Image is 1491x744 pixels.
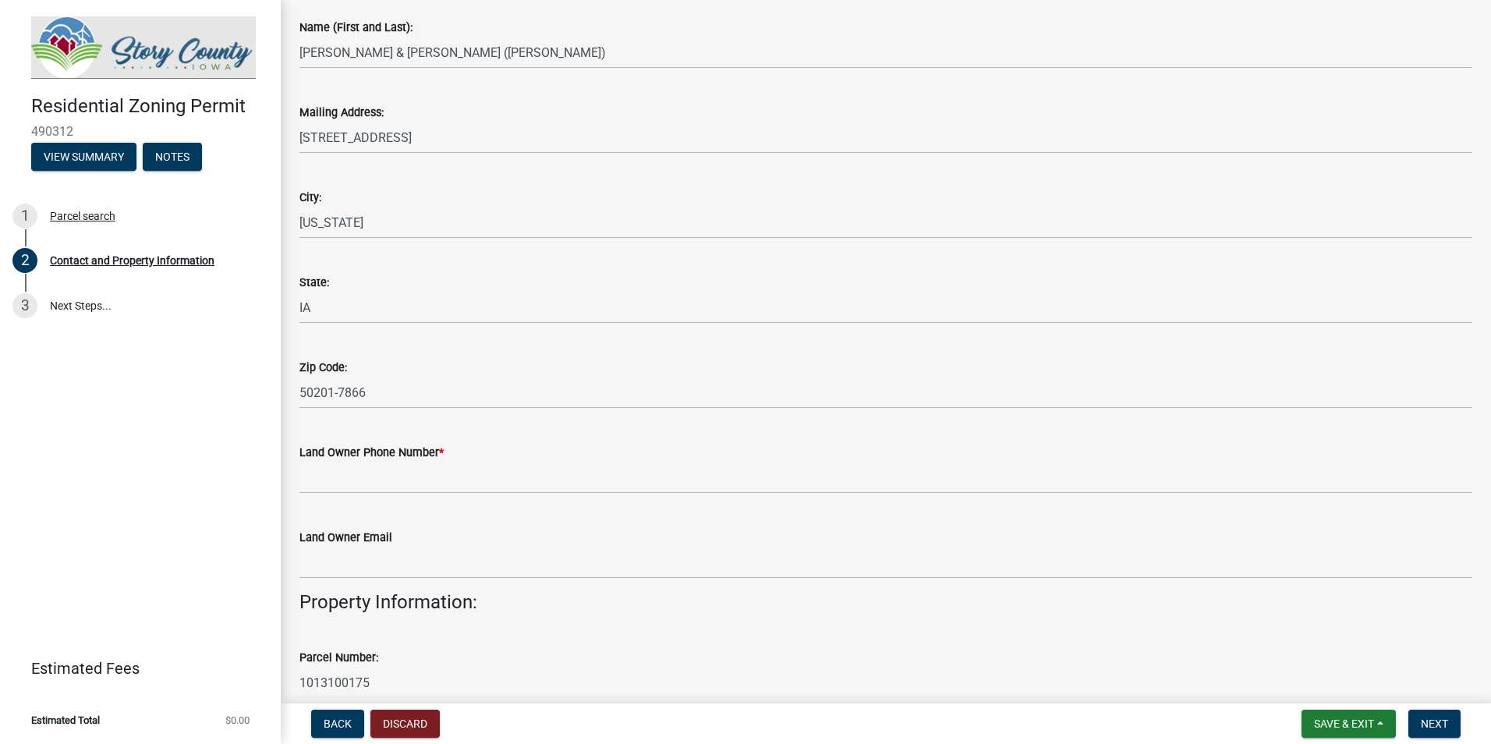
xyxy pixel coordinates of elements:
[299,653,378,664] label: Parcel Number:
[324,717,352,730] span: Back
[12,293,37,318] div: 3
[12,204,37,229] div: 1
[50,255,214,266] div: Contact and Property Information
[225,715,250,725] span: $0.00
[299,533,392,544] label: Land Owner Email
[143,143,202,171] button: Notes
[31,715,100,725] span: Estimated Total
[1421,717,1448,730] span: Next
[12,653,256,684] a: Estimated Fees
[12,248,37,273] div: 2
[143,151,202,164] wm-modal-confirm: Notes
[299,448,444,459] label: Land Owner Phone Number
[1314,717,1374,730] span: Save & Exit
[299,193,321,204] label: City:
[299,278,329,289] label: State:
[299,108,384,119] label: Mailing Address:
[311,710,364,738] button: Back
[299,23,413,34] label: Name (First and Last):
[1408,710,1461,738] button: Next
[31,16,256,79] img: Story County, Iowa
[31,143,136,171] button: View Summary
[50,211,115,221] div: Parcel search
[370,710,440,738] button: Discard
[31,151,136,164] wm-modal-confirm: Summary
[299,363,347,374] label: Zip Code:
[31,124,250,139] span: 490312
[299,591,1472,614] h4: Property Information:
[31,95,268,118] h4: Residential Zoning Permit
[1302,710,1396,738] button: Save & Exit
